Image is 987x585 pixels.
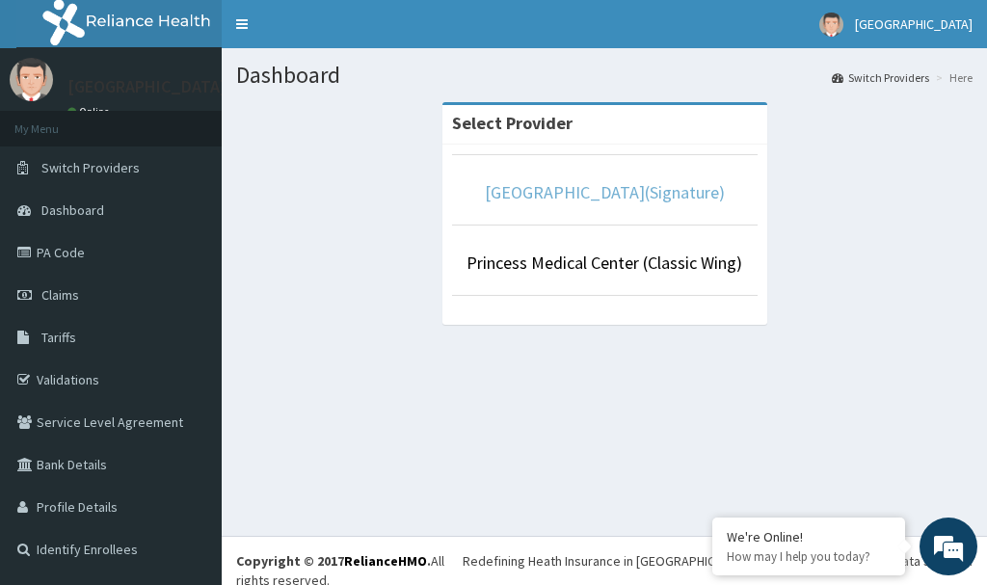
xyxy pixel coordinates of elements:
[727,548,891,565] p: How may I help you today?
[485,181,725,203] a: [GEOGRAPHIC_DATA](Signature)
[855,15,973,33] span: [GEOGRAPHIC_DATA]
[819,13,843,37] img: User Image
[236,552,431,570] strong: Copyright © 2017 .
[727,528,891,545] div: We're Online!
[344,552,427,570] a: RelianceHMO
[10,58,53,101] img: User Image
[41,329,76,346] span: Tariffs
[463,551,973,571] div: Redefining Heath Insurance in [GEOGRAPHIC_DATA] using Telemedicine and Data Science!
[832,69,929,86] a: Switch Providers
[67,78,227,95] p: [GEOGRAPHIC_DATA]
[467,252,742,274] a: Princess Medical Center (Classic Wing)
[41,201,104,219] span: Dashboard
[931,69,973,86] li: Here
[41,159,140,176] span: Switch Providers
[236,63,973,88] h1: Dashboard
[67,105,114,119] a: Online
[41,286,79,304] span: Claims
[452,112,573,134] strong: Select Provider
